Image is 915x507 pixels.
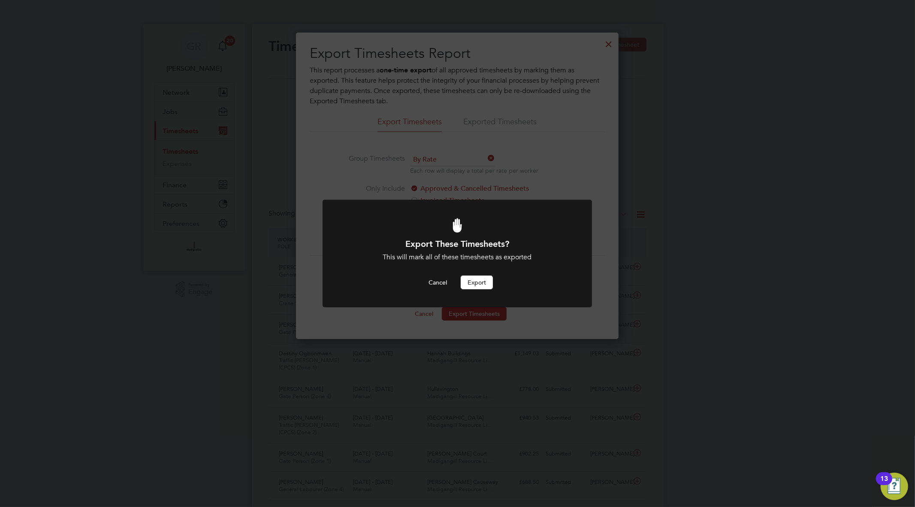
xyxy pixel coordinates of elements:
[422,276,454,289] button: Cancel
[346,238,569,249] h1: Export These Timesheets?
[461,276,493,289] button: Export
[880,479,888,490] div: 13
[346,253,569,262] div: This will mark all of these timesheets as exported
[881,473,908,500] button: Open Resource Center, 13 new notifications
